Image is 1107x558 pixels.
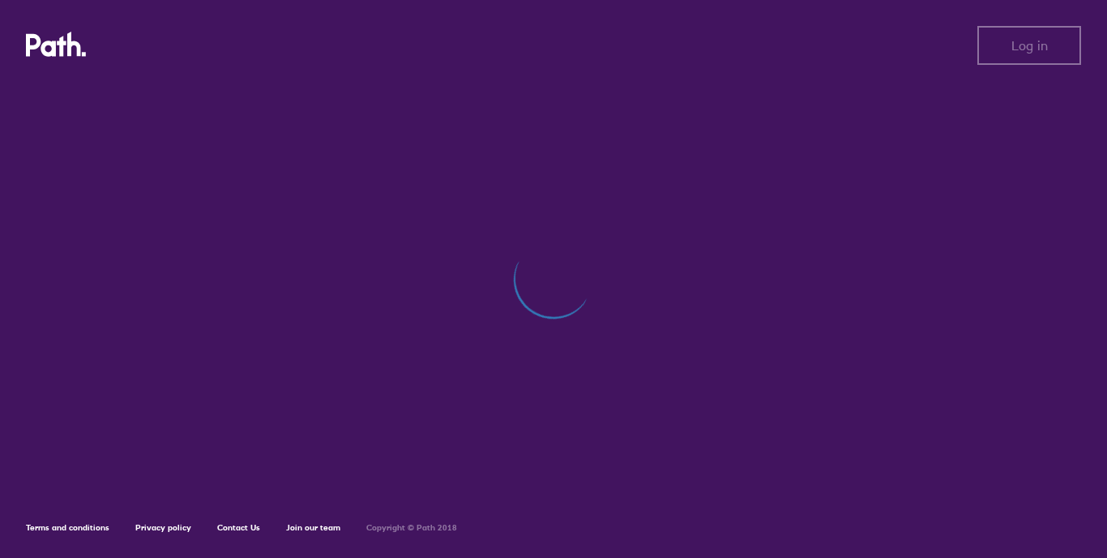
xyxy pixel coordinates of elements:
a: Terms and conditions [26,522,109,533]
a: Contact Us [217,522,260,533]
h6: Copyright © Path 2018 [366,523,457,533]
button: Log in [977,26,1081,65]
a: Privacy policy [135,522,191,533]
span: Log in [1011,38,1048,53]
a: Join our team [286,522,340,533]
